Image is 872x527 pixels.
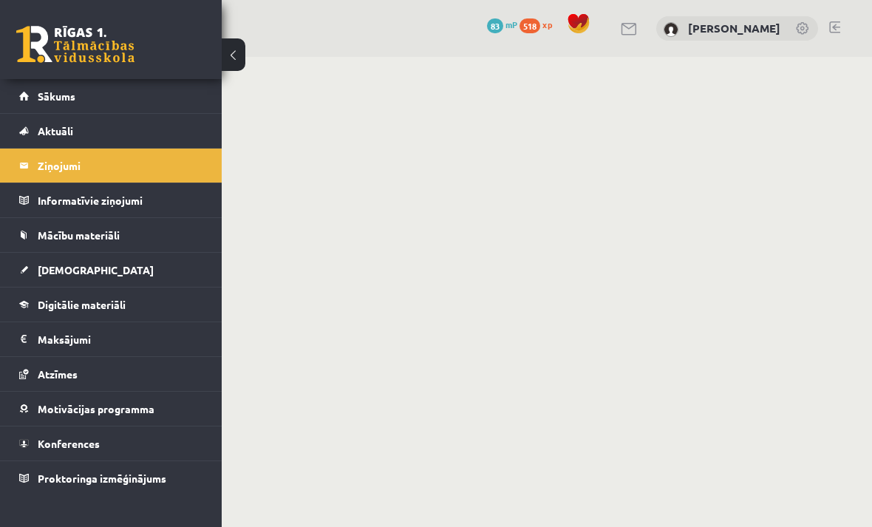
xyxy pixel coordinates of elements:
[688,21,780,35] a: [PERSON_NAME]
[38,367,78,381] span: Atzīmes
[19,253,203,287] a: [DEMOGRAPHIC_DATA]
[664,22,678,37] img: Darja Vasina
[19,322,203,356] a: Maksājumi
[19,218,203,252] a: Mācību materiāli
[487,18,503,33] span: 83
[38,228,120,242] span: Mācību materiāli
[542,18,552,30] span: xp
[38,124,73,137] span: Aktuāli
[16,26,134,63] a: Rīgas 1. Tālmācības vidusskola
[38,472,166,485] span: Proktoringa izmēģinājums
[38,437,100,450] span: Konferences
[38,89,75,103] span: Sākums
[19,149,203,183] a: Ziņojumi
[38,402,154,415] span: Motivācijas programma
[38,298,126,311] span: Digitālie materiāli
[38,322,203,356] legend: Maksājumi
[19,79,203,113] a: Sākums
[520,18,540,33] span: 518
[38,263,154,276] span: [DEMOGRAPHIC_DATA]
[19,114,203,148] a: Aktuāli
[505,18,517,30] span: mP
[38,149,203,183] legend: Ziņojumi
[38,183,203,217] legend: Informatīvie ziņojumi
[19,288,203,322] a: Digitālie materiāli
[19,461,203,495] a: Proktoringa izmēģinājums
[19,357,203,391] a: Atzīmes
[19,392,203,426] a: Motivācijas programma
[19,426,203,460] a: Konferences
[19,183,203,217] a: Informatīvie ziņojumi
[487,18,517,30] a: 83 mP
[520,18,559,30] a: 518 xp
